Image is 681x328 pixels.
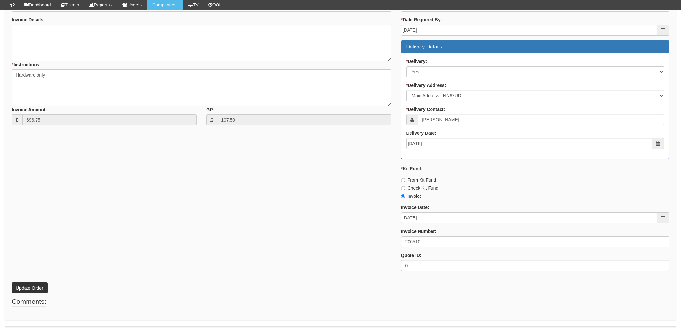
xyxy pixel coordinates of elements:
[401,194,405,198] input: Invoice
[401,177,436,183] label: From Kit Fund
[401,16,442,23] label: Date Required By:
[401,252,421,259] label: Quote ID:
[401,165,423,172] label: Kit Fund:
[406,58,427,65] label: Delivery:
[401,228,437,235] label: Invoice Number:
[406,130,436,136] label: Delivery Date:
[401,204,429,211] label: Invoice Date:
[12,16,45,23] label: Invoice Details:
[12,61,41,68] label: Instructions:
[401,178,405,182] input: From Kit Fund
[406,82,446,89] label: Delivery Address:
[12,69,391,106] textarea: Hardware only
[206,106,214,113] label: GP:
[12,106,47,113] label: Invoice Amount:
[401,186,405,190] input: Check Kit Fund
[406,106,445,112] label: Delivery Contact:
[406,44,664,50] h3: Delivery Details
[12,282,48,293] button: Update Order
[401,193,422,199] label: Invoice
[401,185,439,191] label: Check Kit Fund
[12,297,46,307] legend: Comments:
